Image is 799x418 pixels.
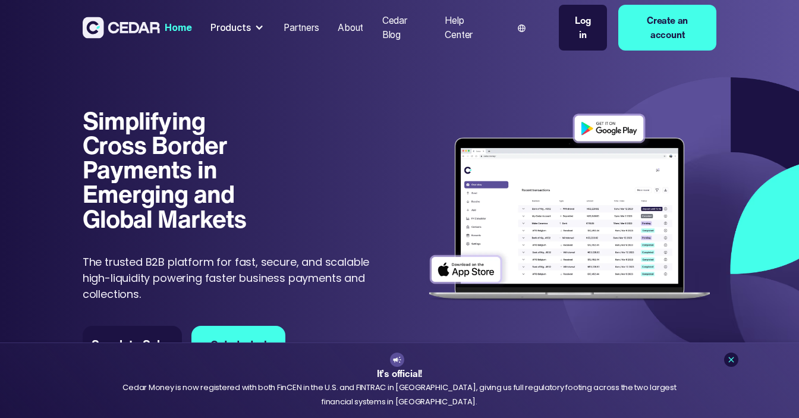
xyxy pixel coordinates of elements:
div: Partners [284,21,319,35]
div: Cedar Blog [382,14,426,42]
a: Cedar Blog [378,8,431,48]
img: Dashboard of transactions [423,108,716,308]
div: Products [210,21,251,35]
div: Log in [571,14,595,42]
a: Log in [559,5,607,51]
a: Help Center [440,8,496,48]
div: Home [165,21,191,35]
a: Home [160,15,196,41]
p: The trusted B2B platform for fast, secure, and scalable high-liquidity powering faster business p... [83,254,376,302]
a: Create an account [618,5,716,51]
div: Help Center [445,14,492,42]
h1: Simplifying Cross Border Payments in Emerging and Global Markets [83,108,259,230]
a: Speak to Sales [83,326,183,363]
div: Products [206,16,269,39]
a: Get started [191,326,285,363]
a: About [333,15,368,41]
div: About [338,21,363,35]
img: world icon [518,24,526,32]
a: Partners [279,15,323,41]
